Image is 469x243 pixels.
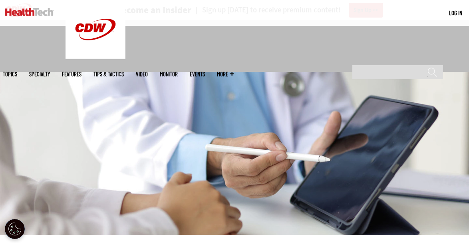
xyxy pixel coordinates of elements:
a: Video [136,71,148,77]
a: Tips & Tactics [93,71,124,77]
a: CDW [66,53,125,61]
a: Log in [449,9,462,16]
img: Home [5,8,54,16]
div: User menu [449,9,462,17]
span: More [217,71,234,77]
div: Cookie Settings [5,219,25,239]
a: Features [62,71,81,77]
span: Specialty [29,71,50,77]
a: Events [190,71,205,77]
button: Open Preferences [5,219,25,239]
a: MonITor [160,71,178,77]
span: Topics [3,71,17,77]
